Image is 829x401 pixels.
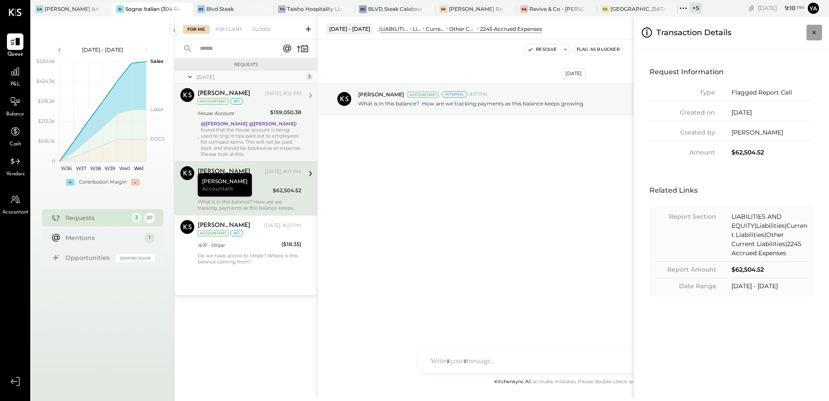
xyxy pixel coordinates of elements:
[45,5,99,13] div: [PERSON_NAME] Arso
[0,191,30,217] a: Accountant
[449,5,503,13] div: [PERSON_NAME] Restaurant & Deli
[150,58,163,64] text: Sales
[66,46,140,53] div: [DATE] - [DATE]
[806,1,820,15] button: Ya
[125,5,180,13] div: Sogno Italian (304 Restaurant)
[38,138,55,144] text: $106.1K
[731,148,813,157] div: $62,504.52
[368,5,422,13] div: BLVD Steak Calabasas
[10,81,20,89] span: P&L
[731,212,808,258] div: LIABILITIES AND EQUITY|Liabilities|Current Liabilities|Other Current Liabilities|2245 Accrued Exp...
[206,5,234,13] div: Blvd Steak
[758,4,804,12] div: [DATE]
[90,165,101,171] text: W38
[36,58,55,64] text: $530.4K
[52,158,55,164] text: 0
[150,136,165,142] text: COGS
[104,165,115,171] text: W39
[806,25,822,40] button: Close panel
[144,213,155,223] div: 20
[65,233,140,242] div: Mentions
[134,165,144,171] text: W41
[116,5,124,13] div: SI
[359,5,367,13] div: BS
[7,51,23,59] span: Queue
[649,148,715,157] div: Amount
[529,5,584,13] div: Revive & Co - [PERSON_NAME]
[0,33,30,59] a: Queue
[731,265,808,274] div: $62,504.52
[655,265,716,274] div: Report Amount
[731,108,813,117] div: [DATE]
[38,118,55,124] text: $212.2K
[36,78,55,84] text: $424.3K
[287,5,341,13] div: Taisho Hospitality LLC
[65,253,111,262] div: Opportunities
[131,179,140,186] div: -
[10,141,21,148] span: Cash
[197,5,205,13] div: BS
[649,65,813,79] h4: Request Information
[6,171,25,178] span: Vendors
[65,214,127,222] div: Requests
[0,63,30,89] a: P&L
[731,282,808,291] div: [DATE] - [DATE]
[76,165,86,171] text: W37
[61,165,72,171] text: W36
[38,98,55,104] text: $318.2K
[747,3,756,13] div: copy link
[440,5,447,13] div: SR
[278,5,286,13] div: TH
[2,209,29,217] span: Accountant
[0,153,30,178] a: Vendors
[131,213,142,223] div: 3
[144,233,155,243] div: 1
[150,106,163,112] text: Labor
[610,5,665,13] div: [GEOGRAPHIC_DATA][PERSON_NAME]
[690,3,702,13] div: + 5
[0,123,30,148] a: Cash
[649,108,715,117] div: Created on
[119,165,130,171] text: W40
[655,282,716,291] div: Date Range
[656,23,731,42] h3: Transaction Details
[66,179,75,186] div: +
[520,5,528,13] div: R&
[655,212,716,221] div: Report Section
[649,88,715,97] div: Type
[731,88,813,97] div: Flagged Report Cell
[731,128,813,137] div: [PERSON_NAME]
[649,128,715,137] div: Created by
[116,254,155,262] div: Coming Soon
[0,93,30,118] a: Balance
[36,5,43,13] div: GA
[79,179,127,186] div: Contribution Margin
[649,183,813,198] h4: Related Links
[601,5,609,13] div: CS
[6,111,24,118] span: Balance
